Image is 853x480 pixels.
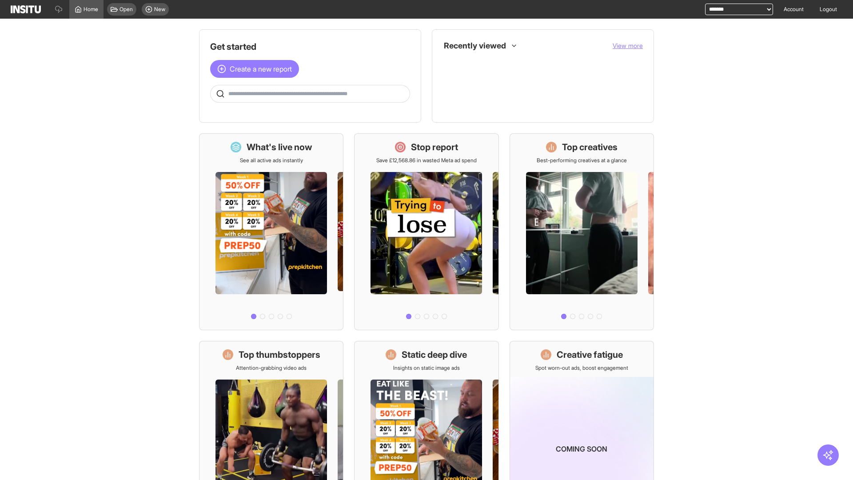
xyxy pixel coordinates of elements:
[613,41,643,50] button: View more
[230,64,292,74] span: Create a new report
[510,133,654,330] a: Top creativesBest-performing creatives at a glance
[411,141,458,153] h1: Stop report
[239,348,320,361] h1: Top thumbstoppers
[11,5,41,13] img: Logo
[154,6,165,13] span: New
[210,60,299,78] button: Create a new report
[120,6,133,13] span: Open
[240,157,303,164] p: See all active ads instantly
[236,364,307,372] p: Attention-grabbing video ads
[84,6,98,13] span: Home
[199,133,343,330] a: What's live nowSee all active ads instantly
[613,42,643,49] span: View more
[210,40,410,53] h1: Get started
[537,157,627,164] p: Best-performing creatives at a glance
[562,141,618,153] h1: Top creatives
[247,141,312,153] h1: What's live now
[393,364,460,372] p: Insights on static image ads
[402,348,467,361] h1: Static deep dive
[354,133,498,330] a: Stop reportSave £12,568.86 in wasted Meta ad spend
[376,157,477,164] p: Save £12,568.86 in wasted Meta ad spend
